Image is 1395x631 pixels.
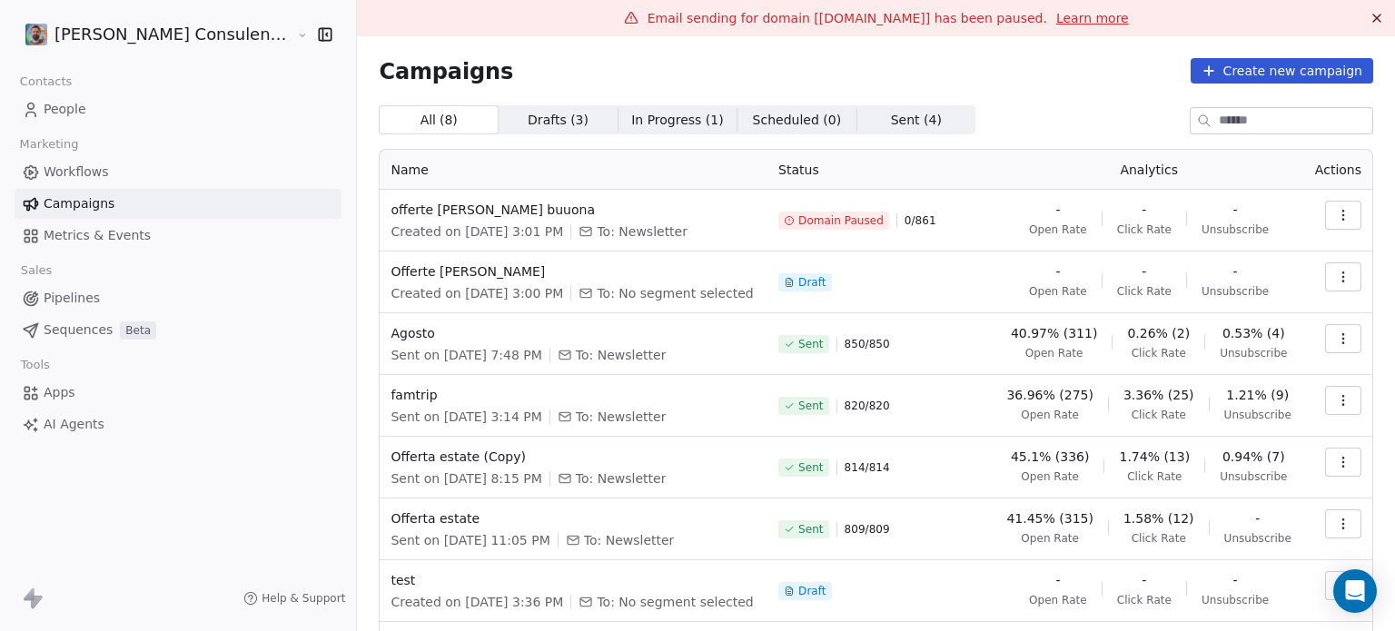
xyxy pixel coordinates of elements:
[905,213,936,228] span: 0 / 861
[798,275,826,290] span: Draft
[1123,509,1194,527] span: 1.58% (12)
[379,58,513,84] span: Campaigns
[15,189,341,219] a: Campaigns
[1202,222,1269,237] span: Unsubscribe
[44,415,104,434] span: AI Agents
[1142,571,1146,589] span: -
[1029,593,1087,607] span: Open Rate
[891,111,942,130] span: Sent ( 4 )
[391,262,757,281] span: Offerte [PERSON_NAME]
[262,591,345,606] span: Help & Support
[1224,408,1291,422] span: Unsubscribe
[1006,509,1093,527] span: 41.45% (315)
[1119,448,1190,466] span: 1.74% (13)
[15,221,341,251] a: Metrics & Events
[391,346,541,364] span: Sent on [DATE] 7:48 PM
[391,386,757,404] span: famtrip
[1029,222,1087,237] span: Open Rate
[798,337,823,351] span: Sent
[391,469,541,488] span: Sent on [DATE] 8:15 PM
[597,222,688,241] span: To: Newsletter
[391,571,757,589] span: test
[13,351,57,379] span: Tools
[1117,593,1172,607] span: Click Rate
[44,289,100,308] span: Pipelines
[798,399,823,413] span: Sent
[597,284,753,302] span: To: No segment selected
[391,222,563,241] span: Created on [DATE] 3:01 PM
[1021,408,1079,422] span: Open Rate
[391,408,541,426] span: Sent on [DATE] 3:14 PM
[1233,571,1238,589] span: -
[1006,386,1093,404] span: 36.96% (275)
[528,111,589,130] span: Drafts ( 3 )
[1127,324,1190,342] span: 0.26% (2)
[1303,150,1372,190] th: Actions
[1127,469,1182,484] span: Click Rate
[243,591,345,606] a: Help & Support
[54,23,292,46] span: [PERSON_NAME] Consulente viaggi Maldive
[576,469,667,488] span: To: Newsletter
[1220,469,1287,484] span: Unsubscribe
[798,522,823,537] span: Sent
[1132,408,1186,422] span: Click Rate
[1202,284,1269,299] span: Unsubscribe
[1117,284,1172,299] span: Click Rate
[1056,9,1129,27] a: Learn more
[44,194,114,213] span: Campaigns
[1011,448,1090,466] span: 45.1% (336)
[798,213,884,228] span: Domain Paused
[1220,346,1287,360] span: Unsubscribe
[391,201,757,219] span: offerte [PERSON_NAME] buuona
[15,409,341,439] a: AI Agents
[391,531,549,549] span: Sent on [DATE] 11:05 PM
[1025,346,1083,360] span: Open Rate
[1142,201,1146,219] span: -
[576,408,667,426] span: To: Newsletter
[1222,448,1285,466] span: 0.94% (7)
[1142,262,1146,281] span: -
[391,284,563,302] span: Created on [DATE] 3:00 PM
[391,593,563,611] span: Created on [DATE] 3:36 PM
[1233,201,1238,219] span: -
[845,460,890,475] span: 814 / 814
[44,163,109,182] span: Workflows
[1055,201,1060,219] span: -
[798,584,826,598] span: Draft
[597,593,753,611] span: To: No segment selected
[1021,531,1079,546] span: Open Rate
[120,321,156,340] span: Beta
[994,150,1303,190] th: Analytics
[753,111,842,130] span: Scheduled ( 0 )
[1233,262,1238,281] span: -
[391,448,757,466] span: Offerta estate (Copy)
[798,460,823,475] span: Sent
[12,131,86,158] span: Marketing
[1011,324,1097,342] span: 40.97% (311)
[1055,571,1060,589] span: -
[648,11,1047,25] span: Email sending for domain [[DOMAIN_NAME]] has been paused.
[25,24,47,45] img: Progetto%20senza%20titolo.png
[15,315,341,345] a: SequencesBeta
[584,531,675,549] span: To: Newsletter
[1132,531,1186,546] span: Click Rate
[15,157,341,187] a: Workflows
[767,150,994,190] th: Status
[1123,386,1194,404] span: 3.36% (25)
[44,320,113,340] span: Sequences
[15,94,341,124] a: People
[1222,324,1285,342] span: 0.53% (4)
[1224,531,1291,546] span: Unsubscribe
[44,383,75,402] span: Apps
[576,346,667,364] span: To: Newsletter
[15,283,341,313] a: Pipelines
[1021,469,1079,484] span: Open Rate
[1226,386,1289,404] span: 1.21% (9)
[13,257,60,284] span: Sales
[1117,222,1172,237] span: Click Rate
[1191,58,1373,84] button: Create new campaign
[1202,593,1269,607] span: Unsubscribe
[380,150,767,190] th: Name
[22,19,283,50] button: [PERSON_NAME] Consulente viaggi Maldive
[1333,569,1377,613] div: Open Intercom Messenger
